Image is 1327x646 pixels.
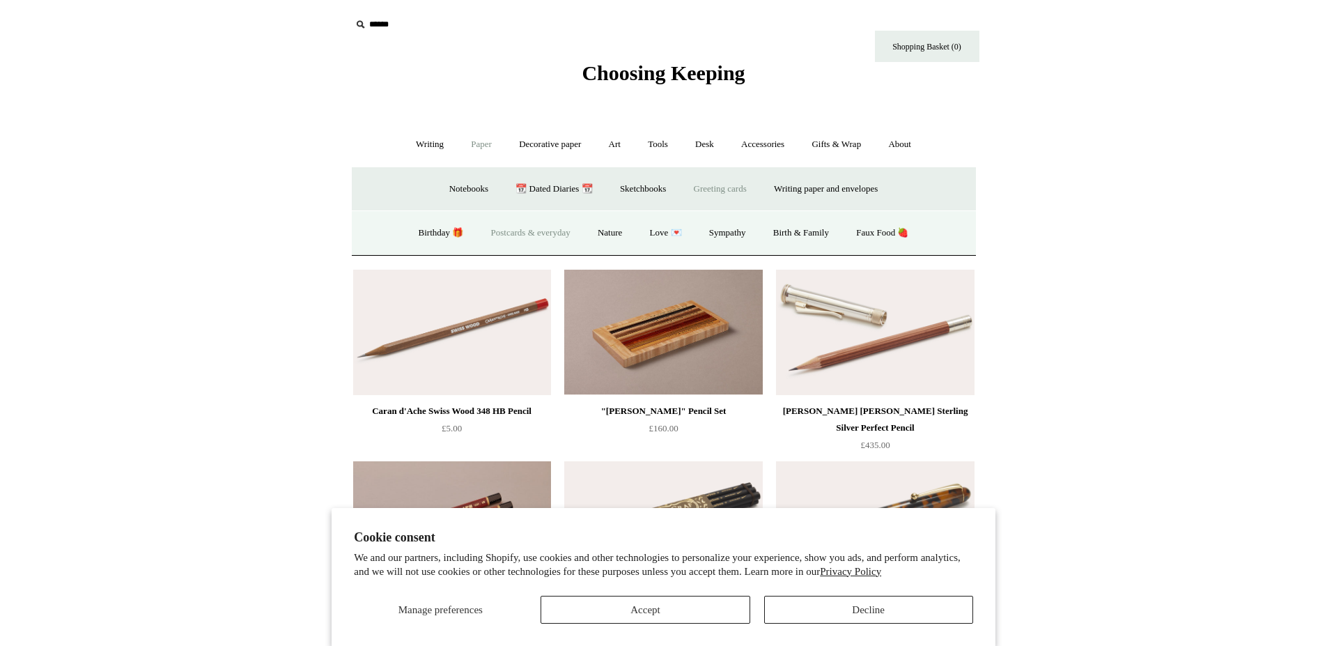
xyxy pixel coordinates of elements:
a: Sympathy [697,215,759,252]
a: 📆 Dated Diaries 📆 [503,171,605,208]
a: Writing paper and envelopes [761,171,890,208]
a: Faux Food 🍓 [844,215,921,252]
a: Sketchbooks [607,171,678,208]
img: Ohnishi Seisakusho Tortoise Shell Celluloid Pencil Extender and Holder [776,461,974,587]
button: Decline [764,596,973,624]
span: £160.00 [649,423,678,433]
a: Water-soluble soft graphite artist pencils Water-soluble soft graphite artist pencils [564,461,762,587]
a: Shopping Basket (0) [875,31,979,62]
span: Manage preferences [398,604,483,615]
div: [PERSON_NAME] [PERSON_NAME] Sterling Silver Perfect Pencil [779,403,970,436]
img: "Woods" Pencil Set [564,270,762,395]
a: "[PERSON_NAME]" Pencil Set £160.00 [564,403,762,460]
div: Caran d'Ache Swiss Wood 348 HB Pencil [357,403,548,420]
button: Manage preferences [354,596,527,624]
a: Gifts & Wrap [799,126,874,163]
img: Water-soluble soft graphite artist pencils [564,461,762,587]
a: Paper [458,126,504,163]
a: Desk [683,126,727,163]
a: Choosing Keeping [582,72,745,82]
h2: Cookie consent [354,530,973,545]
span: Choosing Keeping [582,61,745,84]
a: Caran d'Ache Swiss Wood 348 HB Pencil £5.00 [353,403,551,460]
span: £5.00 [442,423,462,433]
a: Accessories [729,126,797,163]
a: [PERSON_NAME] [PERSON_NAME] Sterling Silver Perfect Pencil £435.00 [776,403,974,460]
span: £435.00 [860,440,890,450]
a: Graf Von Faber-Castell Sterling Silver Perfect Pencil Graf Von Faber-Castell Sterling Silver Perf... [776,270,974,395]
a: Caran d'Ache Swiss Wood 348 HB Pencil Caran d'Ache Swiss Wood 348 HB Pencil [353,270,551,395]
a: About [876,126,924,163]
a: Ohnishi Seisakusho Tortoise Shell Celluloid Pencil Extender and Holder Ohnishi Seisakusho Tortois... [776,461,974,587]
a: "Woods" Pencil Set "Woods" Pencil Set [564,270,762,395]
a: Greeting cards [681,171,759,208]
img: Graf Von Faber-Castell Sterling Silver Perfect Pencil [776,270,974,395]
div: "[PERSON_NAME]" Pencil Set [568,403,759,420]
button: Accept [541,596,750,624]
a: Nature [585,215,635,252]
a: Tools [635,126,681,163]
img: Caran d'Ache Swiss Wood 348 HB Pencil [353,270,551,395]
a: Privacy Policy [820,566,881,577]
a: Birthday 🎁 [406,215,476,252]
a: Postcards & everyday [479,215,583,252]
a: Decorative paper [506,126,593,163]
a: Writing [403,126,456,163]
a: Koh-i-noor Triograph Sketching Pencils Koh-i-noor Triograph Sketching Pencils [353,461,551,587]
a: Notebooks [437,171,501,208]
img: Koh-i-noor Triograph Sketching Pencils [353,461,551,587]
a: Birth & Family [761,215,841,252]
a: Art [596,126,633,163]
p: We and our partners, including Shopify, use cookies and other technologies to personalize your ex... [354,551,973,578]
a: Love 💌 [637,215,694,252]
